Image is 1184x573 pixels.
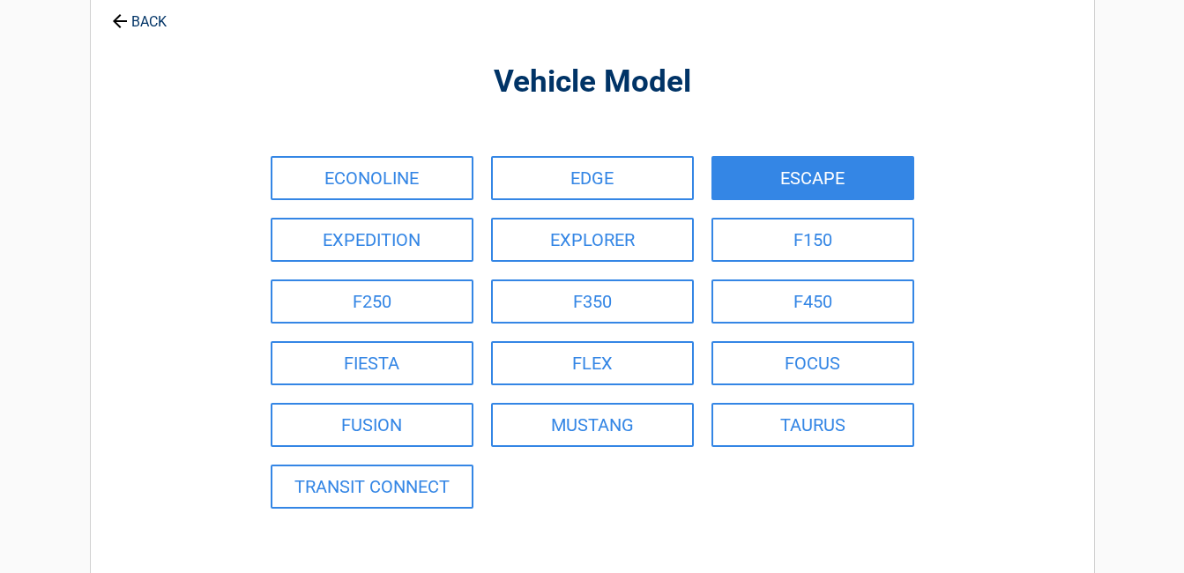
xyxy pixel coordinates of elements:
a: EXPLORER [491,218,694,262]
a: MUSTANG [491,403,694,447]
a: F250 [271,279,473,324]
a: ESCAPE [711,156,914,200]
a: FLEX [491,341,694,385]
h2: Vehicle Model [188,62,997,103]
a: F150 [711,218,914,262]
a: TAURUS [711,403,914,447]
a: FOCUS [711,341,914,385]
a: F450 [711,279,914,324]
a: F350 [491,279,694,324]
a: EDGE [491,156,694,200]
a: EXPEDITION [271,218,473,262]
a: ECONOLINE [271,156,473,200]
a: FIESTA [271,341,473,385]
a: TRANSIT CONNECT [271,465,473,509]
a: FUSION [271,403,473,447]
